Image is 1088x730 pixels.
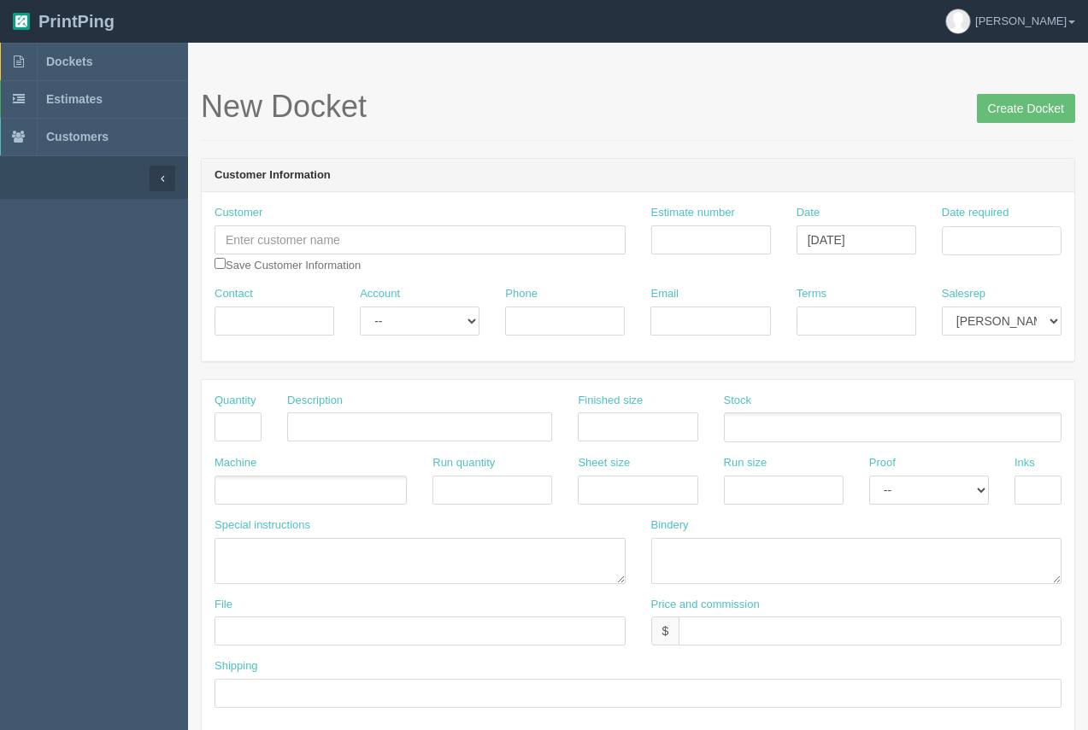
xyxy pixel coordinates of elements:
label: Bindery [651,517,689,534]
div: $ [651,616,679,645]
span: Dockets [46,55,92,68]
label: Stock [724,393,752,409]
span: Estimates [46,92,103,106]
label: Customer [215,205,262,221]
label: Salesrep [942,286,985,302]
div: Save Customer Information [215,205,626,273]
label: Special instructions [215,517,310,534]
label: Date [797,205,820,221]
label: Shipping [215,658,258,675]
label: File [215,597,232,613]
label: Description [287,393,343,409]
label: Terms [797,286,826,302]
input: Create Docket [977,94,1075,123]
label: Run size [724,455,767,471]
img: logo-3e63b451c926e2ac314895c53de4908e5d424f24456219fb08d385ab2e579770.png [13,13,30,30]
label: Sheet size [578,455,630,471]
header: Customer Information [202,159,1074,193]
label: Account [360,286,400,302]
label: Date required [942,205,1009,221]
input: Enter customer name [215,225,626,254]
label: Finished size [578,393,643,409]
label: Inks [1014,455,1035,471]
label: Price and commission [651,597,760,613]
label: Estimate number [651,205,735,221]
label: Phone [505,286,538,302]
h1: New Docket [201,90,1075,124]
img: avatar_default-7531ab5dedf162e01f1e0bb0964e6a185e93c5c22dfe317fb01d7f8cd2b1632c.jpg [946,9,970,33]
label: Run quantity [432,455,495,471]
label: Machine [215,455,256,471]
span: Customers [46,130,109,143]
label: Email [650,286,679,302]
label: Contact [215,286,253,302]
label: Proof [869,455,896,471]
label: Quantity [215,393,256,409]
